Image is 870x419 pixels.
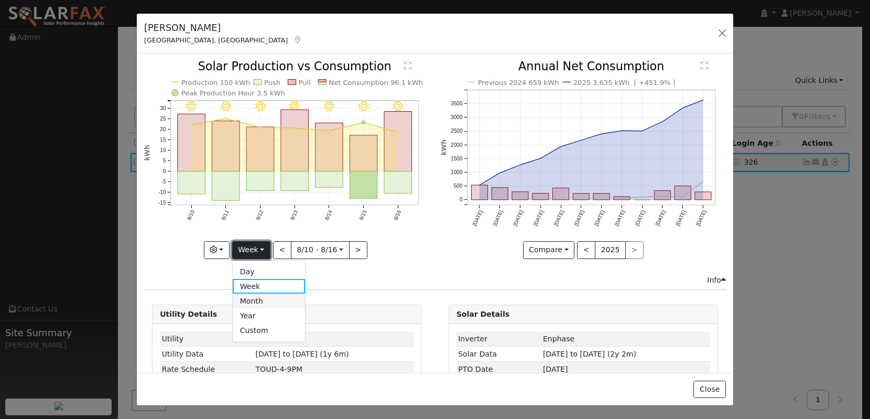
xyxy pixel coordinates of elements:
i: 8/14 - Clear [324,101,334,112]
rect: onclick="" [552,188,569,200]
rect: onclick="" [212,171,240,201]
circle: onclick="" [538,156,542,160]
a: Day [233,264,306,279]
button: 8/10 - 8/16 [291,241,350,259]
circle: onclick="" [477,183,481,187]
rect: onclick="" [316,123,343,171]
span: 64 [256,365,303,373]
div: Info [707,275,726,286]
text: 1000 [451,169,463,175]
text: 500 [453,184,462,189]
text: [DATE] [573,209,585,227]
text: 8/12 [255,209,264,221]
circle: onclick="" [599,132,603,136]
circle: onclick="" [701,98,705,102]
text: 25 [160,116,166,122]
text: Net Consumption 96.1 kWh [329,79,423,87]
text: 10 [160,147,166,153]
text: 8/14 [324,209,333,221]
text: 8/16 [393,209,402,221]
circle: onclick="" [362,121,365,124]
rect: onclick="" [614,197,630,200]
text: 5 [163,158,166,164]
circle: onclick="" [680,195,684,199]
a: Month [233,294,306,308]
text: [DATE] [512,209,525,227]
text: 3000 [451,115,463,121]
text: 8/11 [221,209,230,221]
text: [DATE] [471,209,484,227]
td: Inverter [456,331,541,347]
button: Compare [523,241,575,259]
text: Production 150 kWh [181,79,250,87]
text: -10 [158,190,166,196]
rect: onclick="" [471,185,487,200]
rect: onclick="" [281,171,309,191]
text: Peak Production Hour 3.5 kWh [181,89,285,97]
button: Close [693,381,725,399]
text: 8/10 [186,209,195,221]
rect: onclick="" [384,171,412,194]
text: 1500 [451,156,463,162]
circle: onclick="" [660,120,665,124]
text: [DATE] [654,209,667,227]
strong: Solar Details [456,310,509,318]
rect: onclick="" [512,192,528,200]
i: 8/13 - Clear [290,101,300,112]
text: 0 [459,197,462,203]
circle: onclick="" [680,106,684,110]
text: 2500 [451,128,463,134]
rect: onclick="" [316,171,343,188]
rect: onclick="" [350,171,378,199]
circle: onclick="" [397,132,399,134]
span: [DATE] to [DATE] (2y 2m) [543,350,636,358]
i: 8/16 - Clear [393,101,404,112]
circle: onclick="" [579,138,583,143]
text: 15 [160,137,166,143]
text: Push [264,79,280,87]
rect: onclick="" [212,121,240,171]
rect: onclick="" [492,188,508,200]
text: 20 [160,126,166,132]
text: 0 [163,168,166,174]
span: [DATE] [543,365,568,373]
text: kWh [144,145,151,161]
text: Annual Net Consumption [518,60,665,73]
a: Map [293,36,302,44]
td: Rate Schedule [160,362,254,377]
text: [DATE] [552,209,565,227]
a: Year [233,308,306,323]
rect: onclick="" [281,110,309,171]
strong: Utility Details [160,310,217,318]
rect: onclick="" [246,127,274,171]
circle: onclick="" [640,195,644,199]
text: Pull [299,79,311,87]
text: 8/13 [289,209,299,221]
button: < [273,241,291,259]
circle: onclick="" [225,118,227,120]
a: Week [233,279,306,294]
text: [DATE] [614,209,626,227]
text: 2000 [451,142,463,148]
text: 8/15 [358,209,368,221]
circle: onclick="" [619,129,624,133]
td: PTO Date [456,362,541,377]
rect: onclick="" [573,194,589,200]
rect: onclick="" [246,171,274,191]
text:  [701,62,708,70]
i: 8/12 - Clear [255,101,266,112]
circle: onclick="" [190,124,192,126]
text: 30 [160,105,166,111]
circle: onclick="" [619,196,624,200]
rect: onclick="" [384,112,412,171]
span: [DATE] to [DATE] (1y 6m) [256,350,349,358]
a: Custom [233,324,306,338]
circle: onclick="" [497,171,502,175]
rect: onclick="" [675,186,691,200]
circle: onclick="" [259,126,262,128]
text: [DATE] [492,209,504,227]
i: 8/11 - Clear [221,101,231,112]
span: ID: 3BJ3TCLS4, authorized: 09/24/24 [256,335,270,343]
text: [DATE] [675,209,687,227]
circle: onclick="" [518,163,522,167]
